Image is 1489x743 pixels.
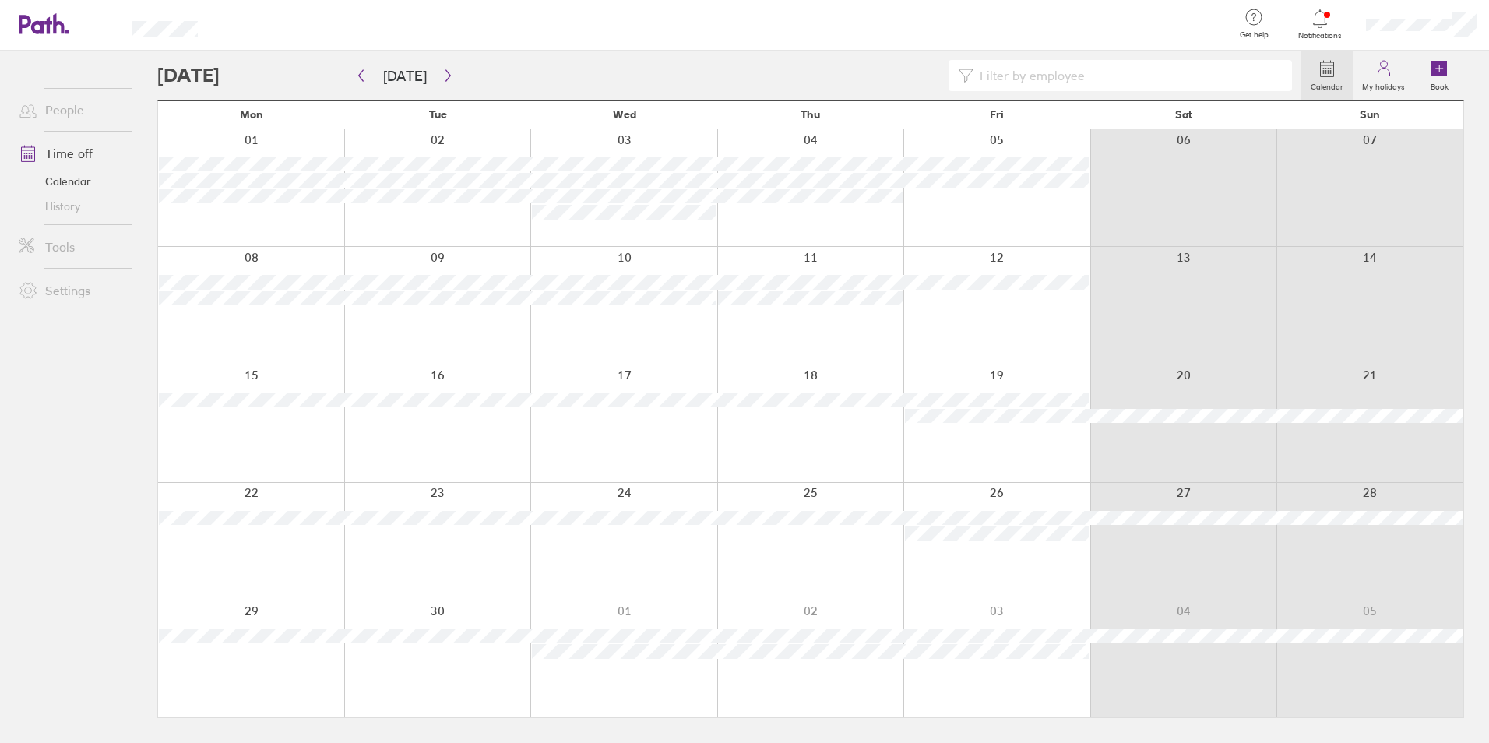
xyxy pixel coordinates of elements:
span: Fri [990,108,1004,121]
a: Book [1414,51,1464,100]
span: Thu [801,108,820,121]
span: Notifications [1295,31,1346,40]
a: Calendar [1301,51,1353,100]
a: Time off [6,138,132,169]
button: [DATE] [371,63,439,89]
a: History [6,194,132,219]
label: My holidays [1353,78,1414,92]
span: Tue [429,108,447,121]
label: Book [1421,78,1458,92]
input: Filter by employee [973,61,1283,90]
label: Calendar [1301,78,1353,92]
span: Get help [1229,30,1280,40]
a: Notifications [1295,8,1346,40]
span: Wed [613,108,636,121]
a: Calendar [6,169,132,194]
span: Mon [240,108,263,121]
a: My holidays [1353,51,1414,100]
a: People [6,94,132,125]
span: Sun [1360,108,1380,121]
a: Settings [6,275,132,306]
span: Sat [1175,108,1192,121]
a: Tools [6,231,132,262]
